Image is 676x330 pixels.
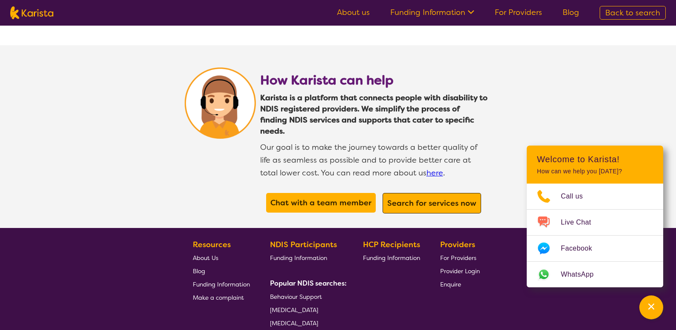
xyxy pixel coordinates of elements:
b: Popular NDIS searches: [270,279,347,288]
span: WhatsApp [561,268,604,281]
a: [MEDICAL_DATA] [270,303,343,316]
b: How Karista can help [260,72,394,89]
span: Back to search [605,8,660,18]
span: [MEDICAL_DATA] [270,319,318,327]
button: Channel Menu [639,295,663,319]
a: About us [337,7,370,18]
a: For Providers [495,7,542,18]
a: Web link opens in a new tab. [527,262,663,287]
span: Behaviour Support [270,293,322,301]
span: For Providers [440,254,476,262]
span: [MEDICAL_DATA] [270,306,318,314]
b: Resources [193,239,231,250]
span: Funding Information [363,254,420,262]
b: HCP Recipients [363,239,420,250]
a: About Us [193,251,250,264]
span: About Us [193,254,218,262]
a: Funding Information [363,251,420,264]
a: [MEDICAL_DATA] [270,316,343,330]
p: Our goal is to make the journey towards a better quality of life as seamless as possible and to p... [260,137,487,179]
b: Providers [440,239,475,250]
div: Channel Menu [527,146,663,287]
a: Funding Information [390,7,474,18]
a: Blog [563,7,579,18]
a: Funding Information [270,251,343,264]
span: Live Chat [561,216,601,229]
span: Funding Information [193,280,250,288]
img: Karista is a platform that connects people with disability to NDIS registered providers [185,67,256,139]
span: Make a complaint [193,294,244,301]
span: Provider Login [440,267,480,275]
a: Provider Login [440,264,480,277]
a: Search for services now [385,196,479,211]
span: Karista is a platform that connects people with disability to NDIS registered providers. We simpl... [260,92,487,137]
span: Funding Information [270,254,327,262]
p: How can we help you [DATE]? [537,168,653,175]
b: Search for services now [387,198,476,208]
span: Facebook [561,242,602,255]
b: NDIS Participants [270,239,337,250]
b: Chat with a team member [270,198,371,208]
span: Enquire [440,280,461,288]
h2: Welcome to Karista! [537,154,653,164]
a: Behaviour Support [270,290,343,303]
a: Funding Information [193,277,250,291]
span: Blog [193,267,205,275]
a: Back to search [600,6,666,20]
a: here [426,168,443,178]
ul: Choose channel [527,184,663,287]
a: For Providers [440,251,480,264]
span: Call us [561,190,593,203]
img: Karista logo [10,6,53,19]
a: Make a complaint [193,291,250,304]
a: Enquire [440,277,480,291]
a: Blog [193,264,250,277]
